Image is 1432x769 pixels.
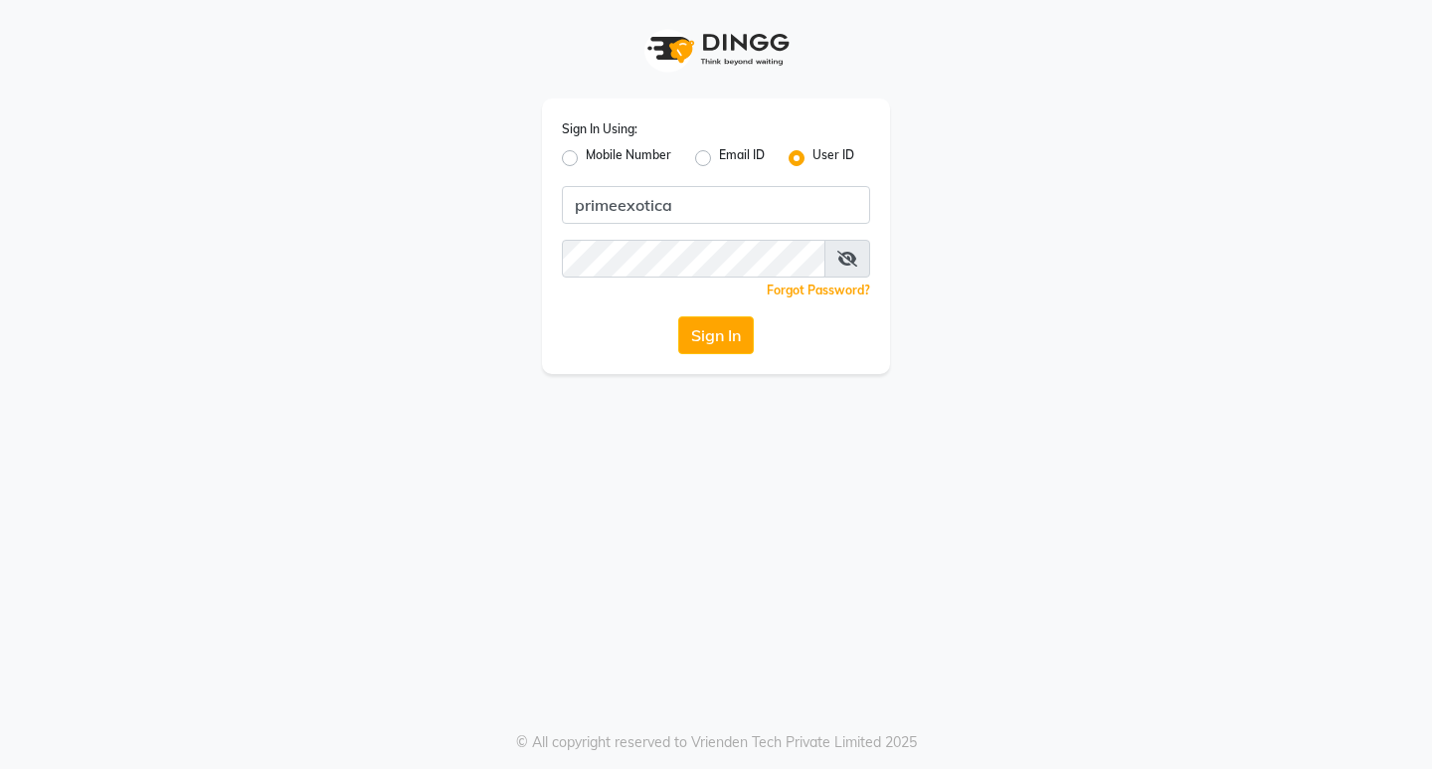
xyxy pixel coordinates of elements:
a: Forgot Password? [767,283,870,297]
label: Mobile Number [586,146,671,170]
img: logo1.svg [636,20,796,79]
label: Email ID [719,146,765,170]
label: User ID [812,146,854,170]
input: Username [562,240,825,278]
button: Sign In [678,316,754,354]
label: Sign In Using: [562,120,637,138]
input: Username [562,186,870,224]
